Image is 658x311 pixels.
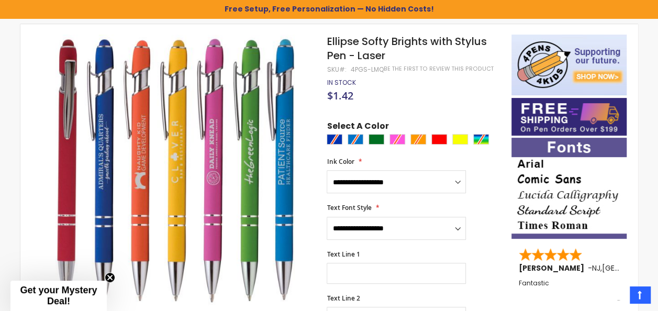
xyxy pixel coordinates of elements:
img: 4pens 4 kids [511,35,627,95]
div: Get your Mystery Deal!Close teaser [10,281,107,311]
div: Yellow [452,134,468,145]
span: Text Line 2 [327,294,360,303]
span: Text Font Style [327,203,371,212]
span: Ink Color [327,157,354,166]
span: In stock [327,78,355,87]
strong: SKU [327,65,346,74]
button: Close teaser [105,272,115,283]
div: Red [431,134,447,145]
img: Ellipse Softy Brights with Stylus Pen - Laser [41,34,313,305]
div: 4PGS-LMQ [350,65,383,74]
img: Free shipping on orders over $199 [511,98,627,136]
span: Ellipse Softy Brights with Stylus Pen - Laser [327,34,486,63]
span: Select A Color [327,120,388,135]
span: Get your Mystery Deal! [20,285,97,306]
span: [PERSON_NAME] [519,263,588,273]
a: Be the first to review this product [383,65,493,73]
a: Top [630,286,650,303]
span: $1.42 [327,88,353,103]
div: Green [369,134,384,145]
img: font-personalization-examples [511,138,627,239]
span: NJ [592,263,600,273]
div: Availability [327,79,355,87]
span: Text Line 1 [327,250,360,259]
div: Fantastic [519,280,620,302]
